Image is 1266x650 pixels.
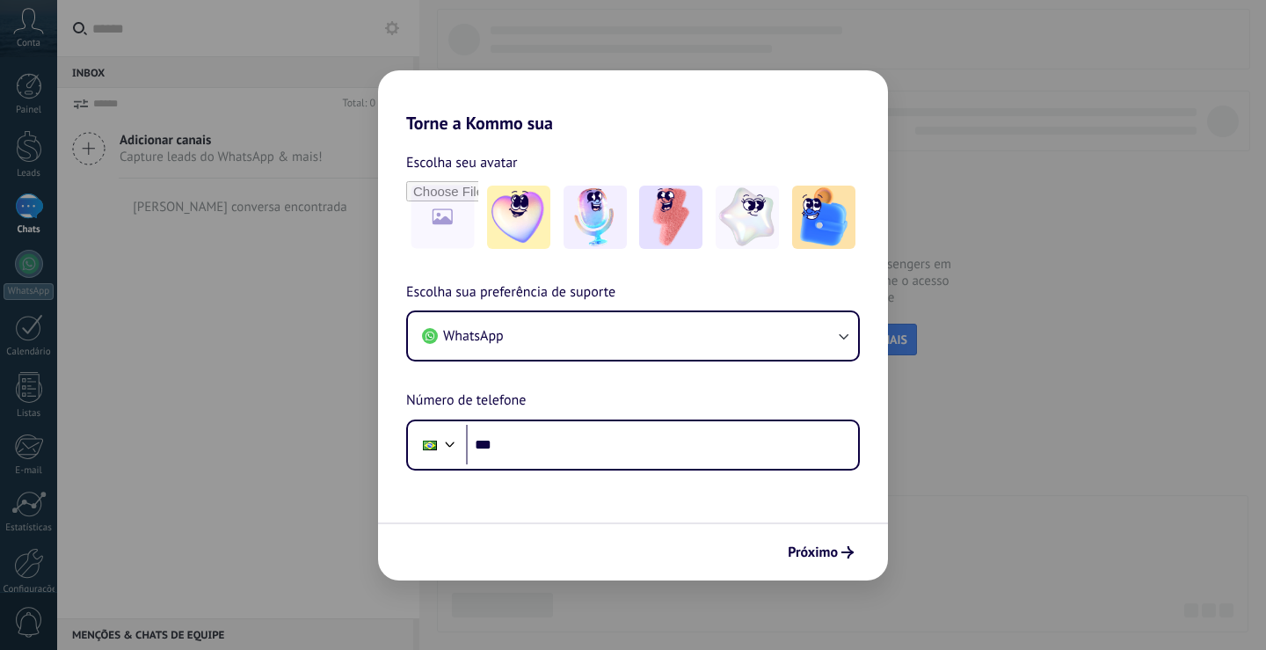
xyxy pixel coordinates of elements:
[780,537,862,567] button: Próximo
[792,186,855,249] img: -5.jpeg
[487,186,550,249] img: -1.jpeg
[413,427,447,464] div: Brazil: + 55
[443,327,504,345] span: WhatsApp
[716,186,779,249] img: -4.jpeg
[639,186,702,249] img: -3.jpeg
[406,281,615,304] span: Escolha sua preferência de suporte
[408,312,858,360] button: WhatsApp
[788,546,838,559] span: Próximo
[406,390,526,413] span: Número de telefone
[406,151,518,174] span: Escolha seu avatar
[564,186,627,249] img: -2.jpeg
[378,70,888,134] h2: Torne a Kommo sua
